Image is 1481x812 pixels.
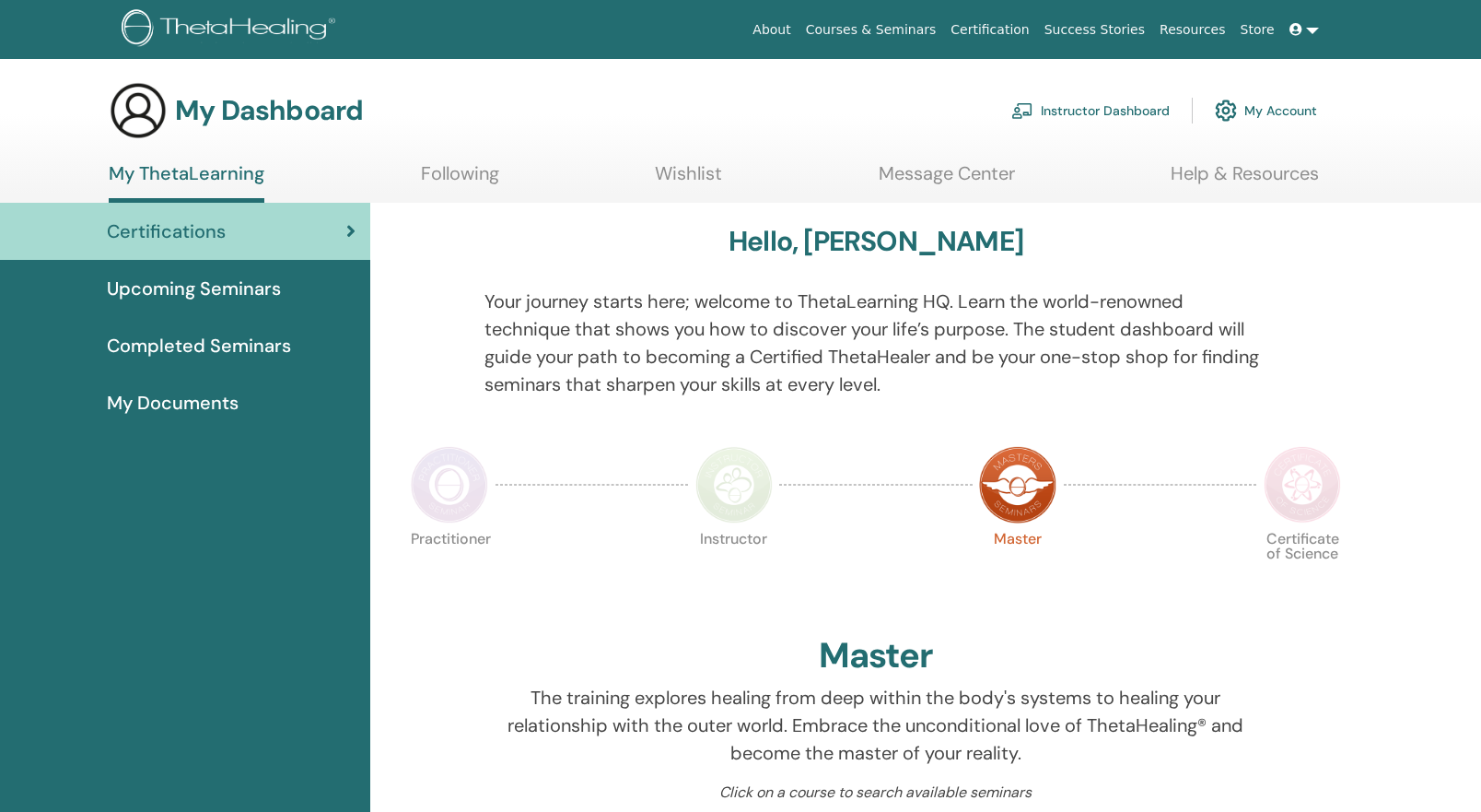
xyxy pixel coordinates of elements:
[107,275,281,302] span: Upcoming Seminars
[695,532,773,609] p: Instructor
[799,13,944,47] a: Courses & Seminars
[107,389,239,417] span: My Documents
[411,446,488,524] img: Practitioner
[1037,13,1152,47] a: Success Stories
[1152,13,1233,47] a: Resources
[655,162,722,198] a: Wishlist
[1264,446,1341,524] img: Certificate of Science
[484,782,1267,804] p: Click on a course to search available seminars
[109,81,168,140] img: generic-user-icon.jpg
[1011,102,1033,119] img: chalkboard-teacher.svg
[745,13,798,47] a: About
[729,225,1023,258] h3: Hello, [PERSON_NAME]
[695,446,773,524] img: Instructor
[411,532,488,609] p: Practitioner
[109,162,264,203] a: My ThetaLearning
[421,162,499,198] a: Following
[1233,13,1282,47] a: Store
[484,288,1267,398] p: Your journey starts here; welcome to ThetaLearning HQ. Learn the world-renowned technique that sh...
[1264,532,1341,609] p: Certificate of Science
[979,446,1056,524] img: Master
[943,13,1036,47] a: Certification
[1215,95,1237,126] img: cog.svg
[107,218,226,245] span: Certifications
[879,162,1015,198] a: Message Center
[107,332,291,359] span: Completed Seminars
[1215,90,1317,131] a: My Account
[175,94,363,127] h3: My Dashboard
[979,532,1056,609] p: Master
[122,9,342,51] img: logo.png
[1011,90,1170,131] a: Instructor Dashboard
[1171,162,1319,198] a: Help & Resources
[819,635,933,677] h2: Master
[484,684,1267,767] p: The training explores healing from deep within the body's systems to healing your relationship wi...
